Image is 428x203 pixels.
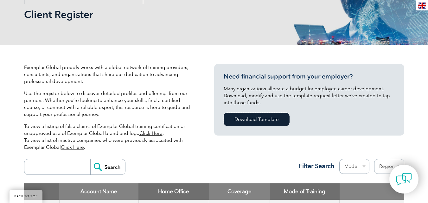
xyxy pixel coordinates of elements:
[24,10,290,20] h2: Client Register
[396,171,412,187] img: contact-chat.png
[61,144,84,150] a: Click Here
[10,190,42,203] a: BACK TO TOP
[24,64,195,85] p: Exemplar Global proudly works with a global network of training providers, consultants, and organ...
[59,183,138,200] th: Account Name: activate to sort column descending
[209,183,270,200] th: Coverage: activate to sort column ascending
[139,130,163,136] a: Click Here
[270,183,340,200] th: Mode of Training: activate to sort column ascending
[418,3,426,9] img: en
[24,123,195,151] p: To view a listing of false claims of Exemplar Global training certification or unapproved use of ...
[295,162,335,170] h3: Filter Search
[224,85,395,106] p: Many organizations allocate a budget for employee career development. Download, modify and use th...
[24,90,195,118] p: Use the register below to discover detailed profiles and offerings from our partners. Whether you...
[138,183,209,200] th: Home Office: activate to sort column ascending
[340,183,404,200] th: : activate to sort column ascending
[90,159,125,174] input: Search
[224,73,395,80] h3: Need financial support from your employer?
[224,113,290,126] a: Download Template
